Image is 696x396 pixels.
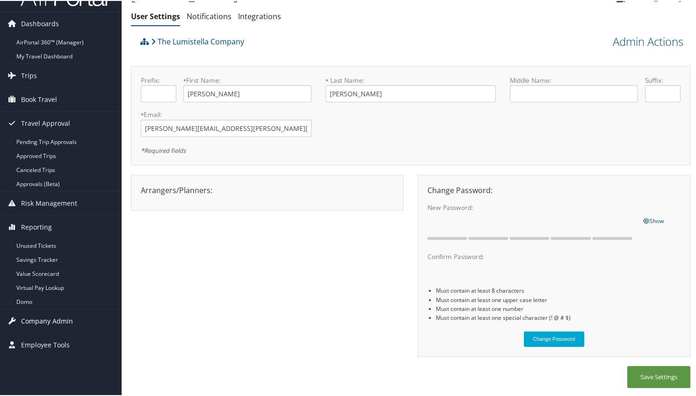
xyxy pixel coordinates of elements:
a: The Lumistella Company [151,31,244,50]
label: New Password: [428,202,636,211]
span: Show [643,216,664,224]
a: Notifications [187,10,232,21]
em: Required fields [141,145,186,154]
li: Must contain at least one number [436,303,681,312]
label: Email: [141,109,312,118]
div: Change Password: [420,184,688,195]
span: Trips [21,63,37,86]
span: Reporting [21,215,52,238]
a: Show [643,214,664,224]
span: Dashboards [21,11,59,35]
label: Suffix: [645,75,681,84]
label: Last Name: [326,75,496,84]
button: Change Password [524,331,585,346]
span: Book Travel [21,87,57,110]
button: Save Settings [627,365,690,387]
span: Company Admin [21,309,73,332]
span: Employee Tools [21,332,70,356]
label: First Name: [183,75,311,84]
div: Arrangers/Planners: [134,184,401,195]
a: Integrations [238,10,281,21]
label: Prefix: [141,75,176,84]
a: Admin Actions [613,33,683,49]
li: Must contain at least one upper case letter [436,295,681,303]
li: Must contain at least one special character (! @ # $) [436,312,681,321]
span: Risk Management [21,191,77,214]
label: Middle Name: [510,75,638,84]
span: Travel Approval [21,111,70,134]
li: Must contain at least 8 characters [436,285,681,294]
a: User Settings [131,10,180,21]
label: Confirm Password: [428,251,636,260]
